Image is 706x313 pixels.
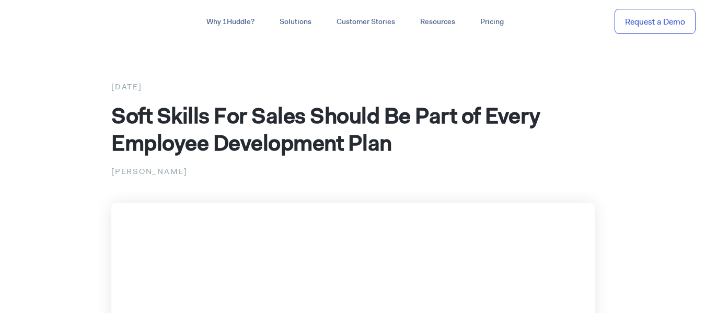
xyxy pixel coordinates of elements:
a: Pricing [468,13,516,31]
p: [PERSON_NAME] [111,165,595,178]
span: Soft Skills For Sales Should Be Part of Every Employee Development Plan [111,101,540,157]
a: Customer Stories [324,13,408,31]
a: Request a Demo [615,9,696,34]
div: [DATE] [111,80,595,94]
a: Solutions [267,13,324,31]
a: Why 1Huddle? [194,13,267,31]
a: Resources [408,13,468,31]
img: ... [10,11,85,31]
